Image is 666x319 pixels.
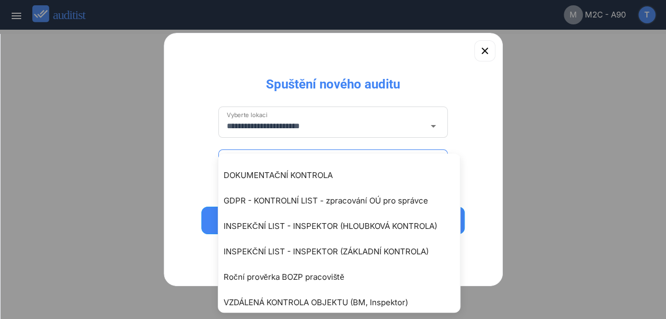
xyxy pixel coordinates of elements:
[201,207,465,234] button: Spustit audit
[257,67,409,93] div: Spuštění nového auditu
[224,169,465,182] div: DOKUMENTAČNÍ KONTROLA
[427,120,439,132] i: arrow_drop_down
[224,194,465,207] div: GDPR - KONTROLNÍ LIST - zpracování OÚ pro správce
[227,118,425,135] input: Vyberte lokaci
[224,220,465,233] div: INSPEKČNÍ LIST - INSPEKTOR (HLOUBKOVÁ KONTROLA)
[224,271,465,283] div: Roční prověrka BOZP pracoviště
[224,245,465,258] div: INSPEKČNÍ LIST - INSPEKTOR (ZÁKLADNÍ KONTROLA)
[224,296,465,309] div: VZDÁLENÁ KONTROLA OBJEKTU (BM, Inspektor)
[215,214,451,227] div: Spustit audit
